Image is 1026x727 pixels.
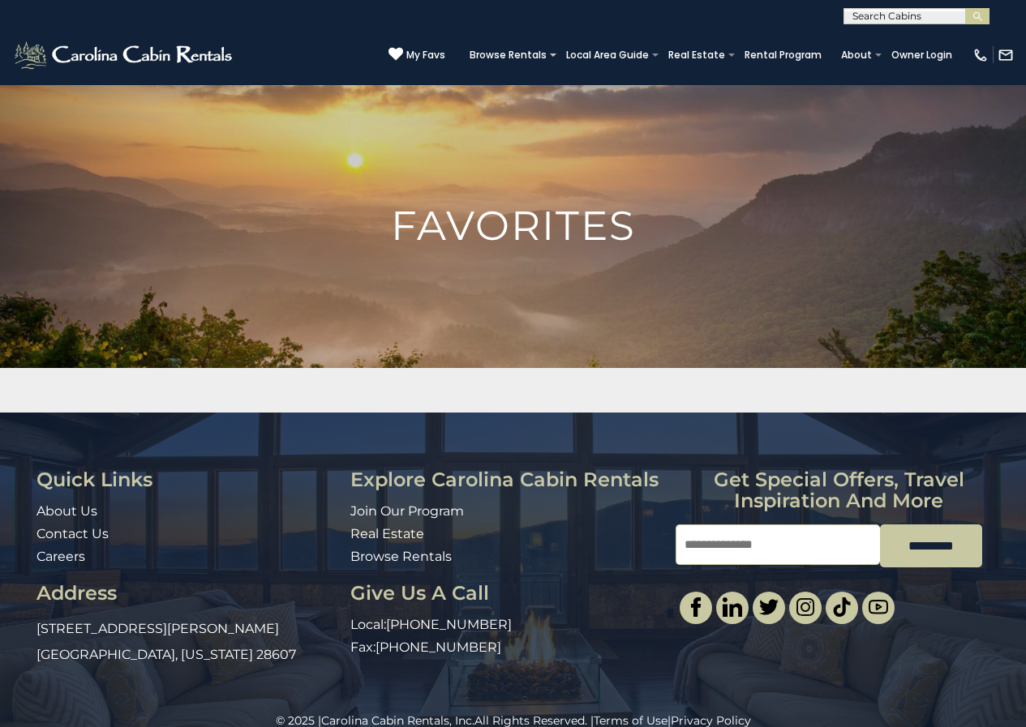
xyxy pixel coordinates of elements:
[350,549,452,564] a: Browse Rentals
[36,549,85,564] a: Careers
[998,47,1014,63] img: mail-regular-white.png
[723,597,742,617] img: linkedin-single.svg
[350,616,664,635] p: Local:
[376,639,501,655] a: [PHONE_NUMBER]
[676,469,1002,512] h3: Get special offers, travel inspiration and more
[972,47,989,63] img: phone-regular-white.png
[833,44,880,66] a: About
[869,597,888,617] img: youtube-light.svg
[660,44,733,66] a: Real Estate
[36,526,109,541] a: Contact Us
[558,44,657,66] a: Local Area Guide
[36,503,97,519] a: About Us
[759,597,779,617] img: twitter-single.svg
[883,44,960,66] a: Owner Login
[350,526,424,541] a: Real Estate
[36,583,338,604] h3: Address
[36,616,338,668] p: [STREET_ADDRESS][PERSON_NAME] [GEOGRAPHIC_DATA], [US_STATE] 28607
[686,597,706,617] img: facebook-single.svg
[832,597,852,617] img: tiktok.svg
[389,47,445,63] a: My Favs
[36,469,338,490] h3: Quick Links
[350,583,664,604] h3: Give Us A Call
[350,503,464,519] a: Join Our Program
[350,639,664,657] p: Fax:
[406,48,445,62] span: My Favs
[386,617,512,632] a: [PHONE_NUMBER]
[350,469,664,490] h3: Explore Carolina Cabin Rentals
[796,597,815,617] img: instagram-single.svg
[736,44,830,66] a: Rental Program
[461,44,555,66] a: Browse Rentals
[12,39,237,71] img: White-1-2.png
